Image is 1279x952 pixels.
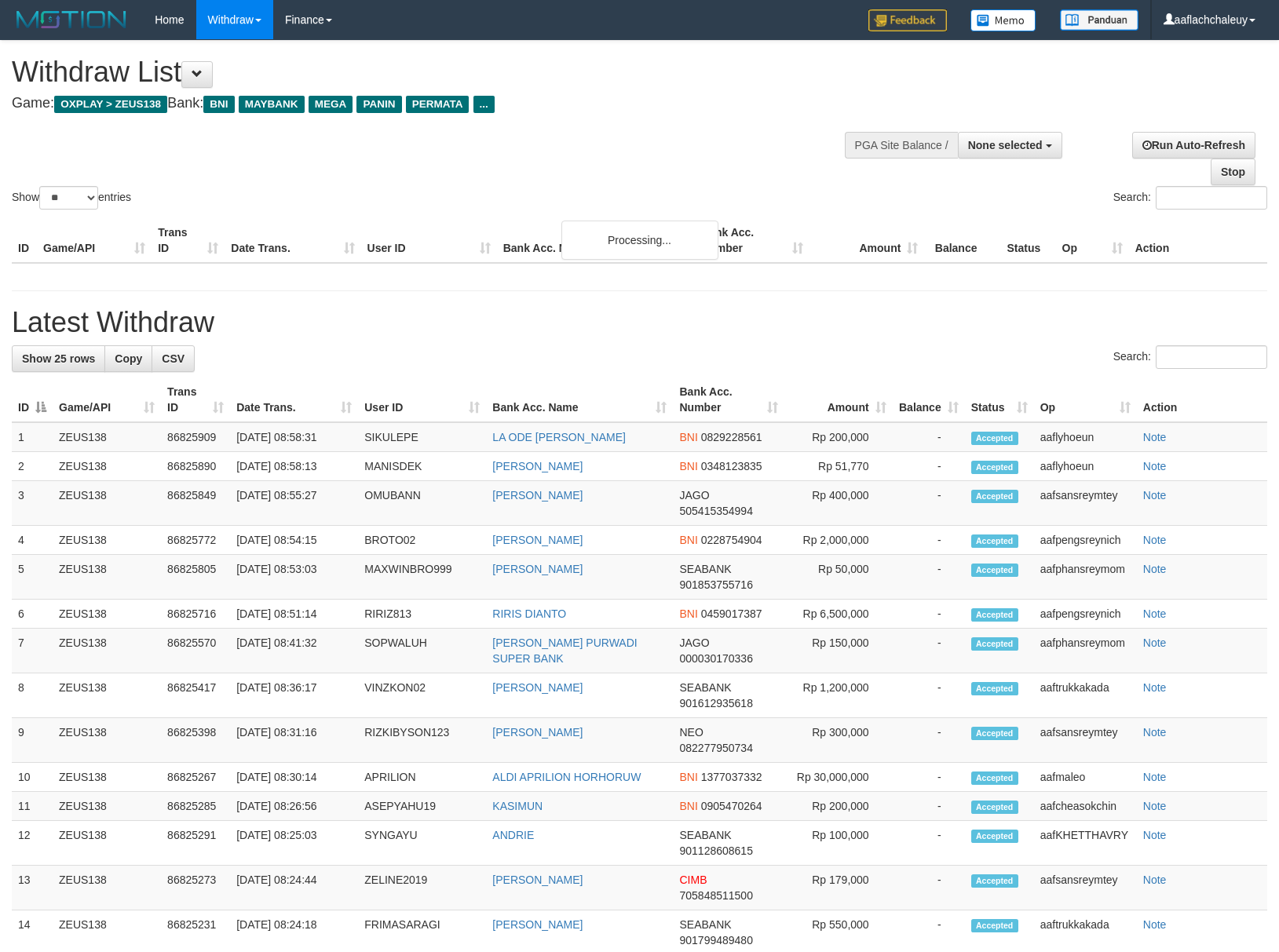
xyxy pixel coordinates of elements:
[971,490,1018,503] span: Accepted
[968,139,1043,151] span: None selected
[161,555,230,600] td: 86825805
[358,422,486,452] td: SIKULEPE
[1211,159,1255,185] a: Stop
[971,461,1018,474] span: Accepted
[1143,489,1167,502] a: Note
[53,452,161,481] td: ZEUS138
[53,718,161,763] td: ZEUS138
[784,821,893,866] td: Rp 100,000
[679,918,731,931] span: SEABANK
[784,673,893,718] td: Rp 1,200,000
[309,96,353,113] span: MEGA
[1113,186,1267,210] label: Search:
[679,742,752,754] span: Copy 082277950734 to clipboard
[53,378,161,422] th: Game/API: activate to sort column ascending
[230,526,358,555] td: [DATE] 08:54:15
[1143,771,1167,783] a: Note
[701,800,762,812] span: Copy 0905470264 to clipboard
[1034,718,1137,763] td: aafsansreymtey
[203,96,234,113] span: BNI
[1034,763,1137,792] td: aafmaleo
[971,608,1018,622] span: Accepted
[701,534,762,546] span: Copy 0228754904 to clipboard
[1034,422,1137,452] td: aaflyhoeun
[971,534,1018,548] span: Accepted
[358,792,486,821] td: ASEPYAHU19
[358,673,486,718] td: VINZKON02
[701,431,762,443] span: Copy 0829228561 to clipboard
[924,218,1000,263] th: Balance
[1143,918,1167,931] a: Note
[971,682,1018,695] span: Accepted
[358,763,486,792] td: APRILION
[12,345,105,372] a: Show 25 rows
[679,829,731,841] span: SEABANK
[679,800,697,812] span: BNI
[162,352,185,365] span: CSV
[784,866,893,910] td: Rp 179,000
[971,771,1018,785] span: Accepted
[152,218,225,263] th: Trans ID
[12,821,53,866] td: 12
[784,763,893,792] td: Rp 30,000,000
[358,600,486,629] td: RIRIZ813
[492,607,566,620] a: RIRIS DIANTO
[161,600,230,629] td: 86825716
[868,9,947,31] img: Feedback.jpg
[12,555,53,600] td: 5
[230,452,358,481] td: [DATE] 08:58:13
[1143,563,1167,575] a: Note
[12,186,131,210] label: Show entries
[492,563,583,575] a: [PERSON_NAME]
[361,218,497,263] th: User ID
[358,718,486,763] td: RIZKIBYSON123
[971,830,1018,843] span: Accepted
[230,481,358,526] td: [DATE] 08:55:27
[1034,555,1137,600] td: aafphansreymom
[358,866,486,910] td: ZELINE2019
[497,218,695,263] th: Bank Acc. Name
[893,526,965,555] td: -
[1034,526,1137,555] td: aafpengsreynich
[12,452,53,481] td: 2
[679,489,709,502] span: JAGO
[679,578,752,591] span: Copy 901853755716 to clipboard
[1034,673,1137,718] td: aaftrukkakada
[965,378,1034,422] th: Status: activate to sort column ascending
[492,918,583,931] a: [PERSON_NAME]
[1143,800,1167,812] a: Note
[230,378,358,422] th: Date Trans.: activate to sort column ascending
[679,771,697,783] span: BNI
[679,697,752,709] span: Copy 901612935618 to clipboard
[39,186,98,210] select: Showentries
[22,352,95,365] span: Show 25 rows
[356,96,401,113] span: PANIN
[12,763,53,792] td: 10
[230,866,358,910] td: [DATE] 08:24:44
[239,96,305,113] span: MAYBANK
[679,889,752,902] span: Copy 705848511500 to clipboard
[971,874,1018,888] span: Accepted
[971,919,1018,932] span: Accepted
[893,555,965,600] td: -
[1129,218,1267,263] th: Action
[492,771,641,783] a: ALDI APRILION HORHORUW
[893,600,965,629] td: -
[1034,481,1137,526] td: aafsansreymtey
[971,801,1018,814] span: Accepted
[1034,629,1137,673] td: aafphansreymom
[12,307,1267,338] h1: Latest Withdraw
[492,460,583,472] a: [PERSON_NAME]
[701,771,762,783] span: Copy 1377037332 to clipboard
[358,555,486,600] td: MAXWINBRO999
[225,218,360,263] th: Date Trans.
[12,629,53,673] td: 7
[358,526,486,555] td: BROTO02
[161,378,230,422] th: Trans ID: activate to sort column ascending
[230,673,358,718] td: [DATE] 08:36:17
[784,526,893,555] td: Rp 2,000,000
[784,600,893,629] td: Rp 6,500,000
[1113,345,1267,369] label: Search:
[53,555,161,600] td: ZEUS138
[230,718,358,763] td: [DATE] 08:31:16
